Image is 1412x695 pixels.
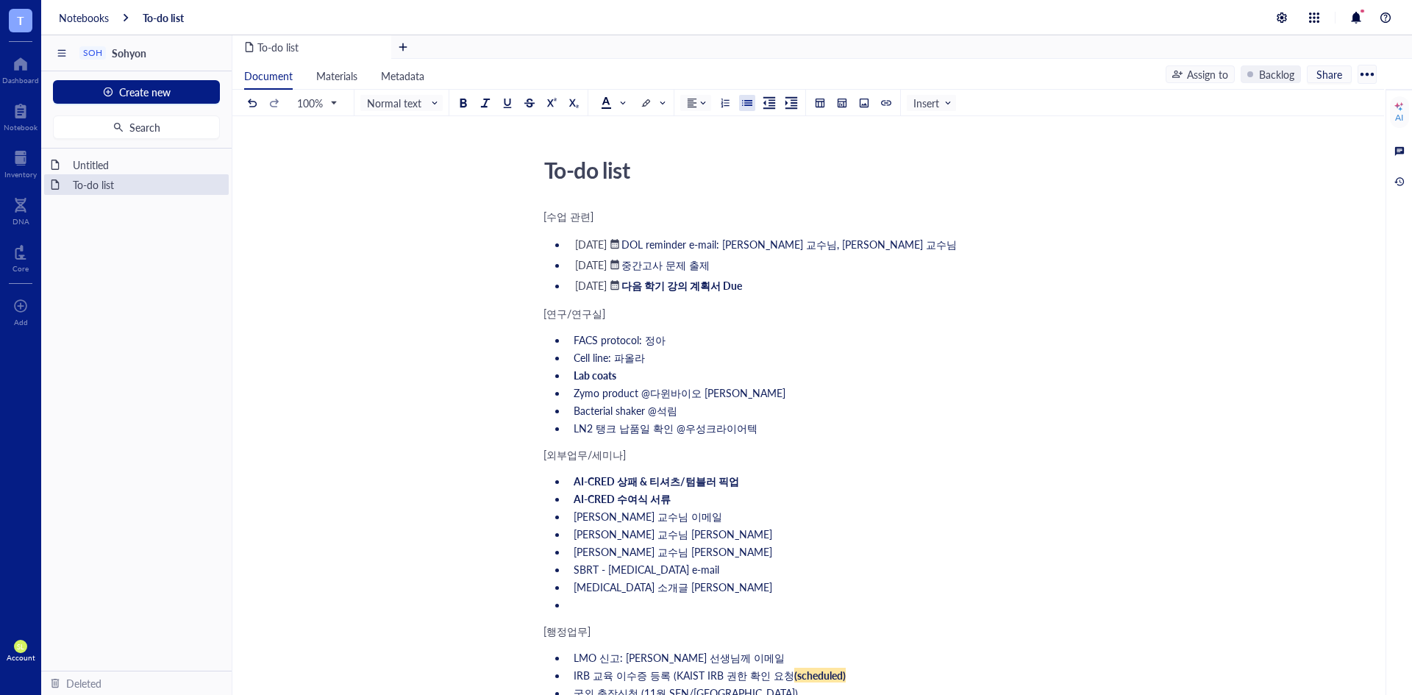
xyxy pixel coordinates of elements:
span: Share [1316,68,1342,81]
span: LN2 탱크 납품일 확인 @우성크라이어텍 [574,421,757,435]
span: AI-CRED 수여식 서류 [574,491,671,506]
span: [MEDICAL_DATA] 소개글 [PERSON_NAME] [574,580,772,594]
span: DOL reminder e-mail: [PERSON_NAME] 교수님, [PERSON_NAME] 교수님 [621,237,957,252]
span: Create new [119,86,171,98]
div: Account [7,653,35,662]
div: [DATE] [575,238,607,251]
span: T [17,11,24,29]
span: [연구/연구실] [543,306,605,321]
span: Lab coats [574,368,616,382]
a: Notebooks [59,11,109,24]
a: Notebook [4,99,38,132]
span: [외부업무/세미나] [543,447,626,462]
div: To-do list [538,152,1061,188]
div: Dashboard [2,76,39,85]
span: 100% [297,96,336,110]
span: AI-CRED 상패 & 티셔츠/텀블러 픽업 [574,474,739,488]
span: Insert [913,96,952,110]
span: LMO 신고: [PERSON_NAME] 선생님께 이메일 [574,650,785,665]
div: Notebook [4,123,38,132]
span: [수업 관련] [543,209,593,224]
span: 다음 학기 강의 계획서 Due [621,278,742,293]
div: Deleted [66,675,101,691]
div: Inventory [4,170,37,179]
span: (scheduled) [794,668,846,682]
span: [PERSON_NAME] 교수님 [PERSON_NAME] [574,527,772,541]
span: Zymo product @다윈바이오 [PERSON_NAME] [574,385,785,400]
a: Inventory [4,146,37,179]
span: SBRT - [MEDICAL_DATA] e-mail [574,562,719,577]
a: DNA [13,193,29,226]
span: FACS protocol: 정아 [574,332,666,347]
div: To-do list [66,174,223,195]
span: IRB 교육 이수증 등록 (KAIST IRB 권한 확인 요청 [574,668,794,682]
a: To-do list [143,11,184,24]
span: Bacterial shaker @석림 [574,403,677,418]
div: [DATE] [575,258,607,271]
span: Document [244,68,293,83]
button: Share [1307,65,1352,83]
div: Core [13,264,29,273]
span: 중간고사 문제 출제 [621,257,710,272]
div: [DATE] [575,279,607,292]
span: [PERSON_NAME] 교수님 [PERSON_NAME] [574,544,772,559]
div: Assign to [1187,66,1228,82]
span: Cell line: 파올라 [574,350,645,365]
div: Untitled [66,154,223,175]
span: Normal text [367,96,439,110]
div: DNA [13,217,29,226]
span: [PERSON_NAME] 교수님 이메일 [574,509,722,524]
a: Core [13,240,29,273]
span: Search [129,121,160,133]
span: Materials [316,68,357,83]
span: Sohyon [112,46,146,60]
div: AI [1395,112,1403,124]
button: Create new [53,80,220,104]
span: SL [17,643,24,651]
div: Add [14,318,28,327]
button: Search [53,115,220,139]
a: Dashboard [2,52,39,85]
span: Metadata [381,68,424,83]
div: SOH [83,48,102,58]
div: Backlog [1259,66,1294,82]
span: [행정업무] [543,624,591,638]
